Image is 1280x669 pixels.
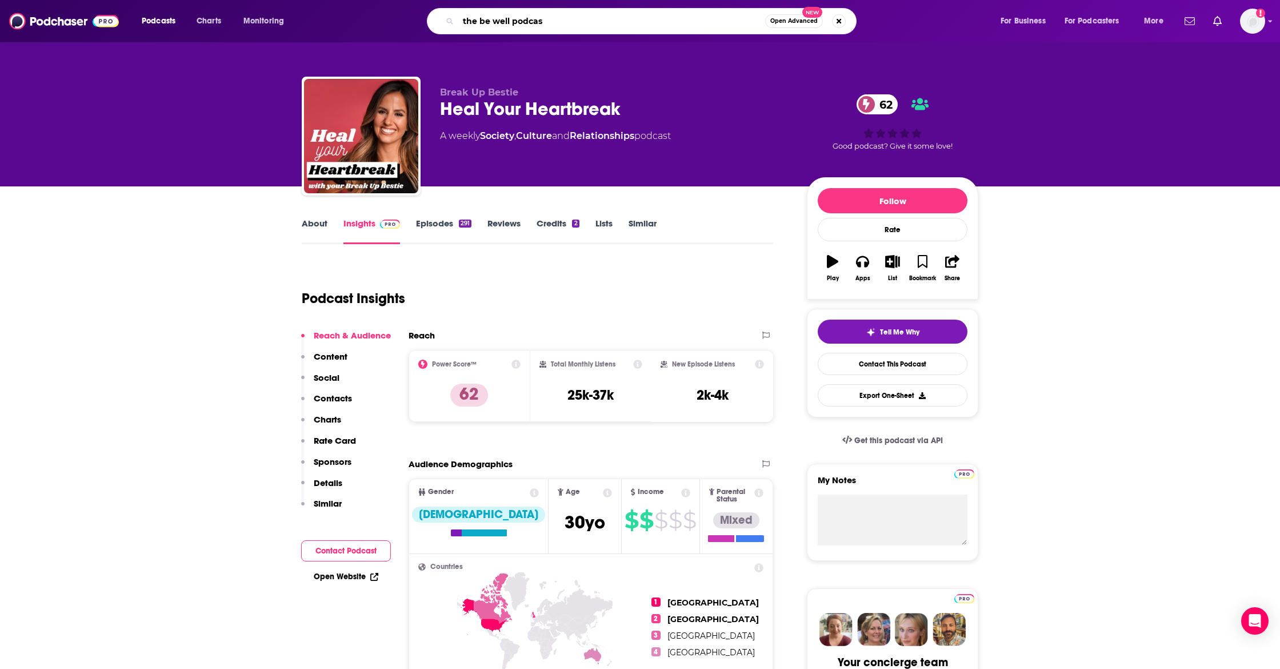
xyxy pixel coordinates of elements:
img: Podchaser - Follow, Share and Rate Podcasts [9,10,119,32]
span: For Podcasters [1065,13,1119,29]
label: My Notes [818,475,967,495]
a: Society [480,130,514,141]
div: Apps [855,275,870,282]
button: Play [818,248,847,289]
button: Apps [847,248,877,289]
img: Podchaser Pro [380,220,400,229]
span: $ [639,511,653,529]
div: Play [827,275,839,282]
a: Pro website [954,468,974,479]
img: Podchaser Pro [954,594,974,603]
input: Search podcasts, credits, & more... [458,12,765,30]
a: Culture [516,130,552,141]
a: Show notifications dropdown [1209,11,1226,31]
h2: New Episode Listens [672,360,735,368]
button: open menu [235,12,299,30]
p: Details [314,477,342,488]
span: Get this podcast via API [854,436,943,445]
button: Contact Podcast [301,540,391,562]
a: Contact This Podcast [818,353,967,375]
button: open menu [1057,12,1136,30]
h1: Podcast Insights [302,290,405,307]
button: open menu [1136,12,1178,30]
a: 62 [857,94,898,114]
button: Content [301,351,347,372]
h2: Reach [409,330,435,341]
a: Open Website [314,572,378,582]
a: Lists [595,218,613,244]
button: Charts [301,414,341,435]
button: Reach & Audience [301,330,391,351]
div: Open Intercom Messenger [1241,607,1269,635]
span: [GEOGRAPHIC_DATA] [667,631,755,641]
a: InsightsPodchaser Pro [343,218,400,244]
button: Share [938,248,967,289]
div: List [888,275,897,282]
span: Charts [197,13,221,29]
div: A weekly podcast [440,129,671,143]
span: , [514,130,516,141]
h2: Total Monthly Listens [551,360,615,368]
span: $ [669,511,682,529]
button: Sponsors [301,456,351,477]
p: Rate Card [314,435,356,446]
button: Open AdvancedNew [765,14,823,28]
div: Search podcasts, credits, & more... [438,8,867,34]
a: Relationships [570,130,634,141]
span: [GEOGRAPHIC_DATA] [667,647,755,658]
span: Parental Status [717,488,752,503]
span: [GEOGRAPHIC_DATA] [667,598,759,608]
span: New [802,7,823,18]
div: Bookmark [909,275,936,282]
p: Social [314,372,339,383]
button: tell me why sparkleTell Me Why [818,320,967,344]
button: Rate Card [301,435,356,456]
span: Age [566,488,580,496]
span: 1 [651,598,661,607]
img: User Profile [1240,9,1265,34]
p: Content [314,351,347,362]
h3: 2k-4k [697,387,729,404]
a: Get this podcast via API [833,427,952,455]
span: Podcasts [142,13,175,29]
p: Sponsors [314,456,351,467]
p: 62 [450,384,488,407]
img: Jon Profile [933,613,966,646]
span: Income [638,488,664,496]
button: Details [301,477,342,499]
div: 62Good podcast? Give it some love! [807,87,978,158]
div: Mixed [713,512,759,528]
img: Podchaser Pro [954,469,974,479]
span: 30 yo [565,511,605,533]
button: Social [301,372,339,393]
span: $ [683,511,696,529]
img: tell me why sparkle [866,328,875,337]
span: More [1144,13,1163,29]
button: Export One-Sheet [818,384,967,407]
img: Jules Profile [895,613,928,646]
img: Heal Your Heartbreak [304,79,418,193]
span: [GEOGRAPHIC_DATA] [667,614,759,624]
span: Monitoring [243,13,284,29]
p: Charts [314,414,341,425]
button: open menu [134,12,190,30]
h2: Power Score™ [432,360,477,368]
span: 62 [868,94,898,114]
span: Countries [430,563,463,571]
span: For Business [1001,13,1046,29]
button: Show profile menu [1240,9,1265,34]
button: List [878,248,907,289]
h2: Audience Demographics [409,459,513,469]
div: [DEMOGRAPHIC_DATA] [412,507,545,523]
svg: Add a profile image [1256,9,1265,18]
a: Episodes291 [416,218,471,244]
a: About [302,218,327,244]
div: 2 [572,220,579,228]
p: Similar [314,498,342,509]
div: Share [945,275,960,282]
a: Pro website [954,592,974,603]
p: Contacts [314,393,352,404]
a: Charts [189,12,228,30]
